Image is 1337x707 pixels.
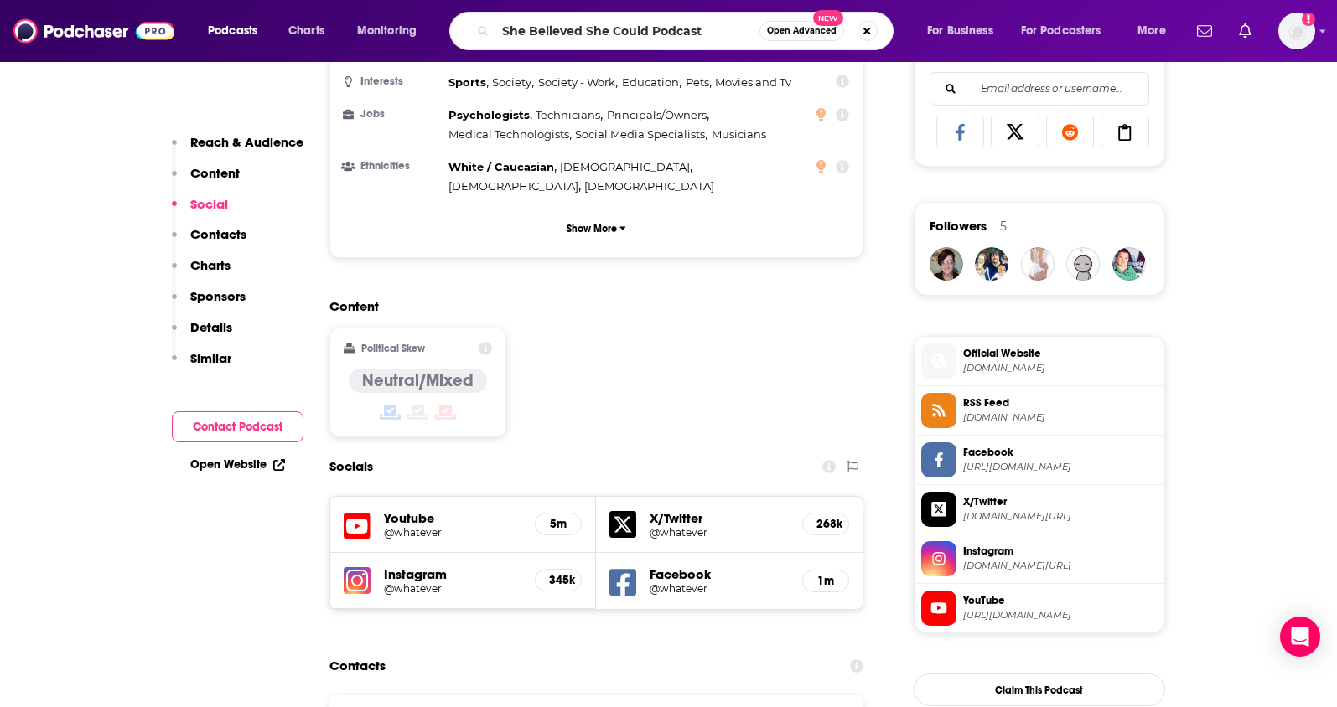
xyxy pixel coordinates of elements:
button: Contact Podcast [172,411,303,442]
span: Technicians [536,108,600,121]
div: 5 [1000,219,1007,234]
span: , [448,125,572,144]
span: Official Website [963,346,1158,361]
span: [DEMOGRAPHIC_DATA] [448,179,578,193]
span: Podcasts [208,19,257,43]
h3: Jobs [344,109,442,120]
a: Official Website[DOMAIN_NAME] [921,343,1158,379]
div: Search podcasts, credits, & more... [465,12,909,50]
a: Show notifications dropdown [1190,17,1219,45]
div: Search followers [930,72,1149,106]
button: Reach & Audience [172,134,303,165]
span: Followers [930,218,987,234]
button: Similar [172,350,231,381]
img: djcoolhands [975,247,1008,281]
span: Facebook [963,445,1158,460]
span: Society - Work [538,75,615,89]
img: simrimv [1021,247,1055,281]
span: Charts [288,19,324,43]
img: marcy.coe [930,247,963,281]
span: , [538,73,618,92]
button: Show profile menu [1278,13,1315,49]
span: , [575,125,707,144]
a: RSS Feed[DOMAIN_NAME] [921,393,1158,428]
span: , [686,73,712,92]
button: open menu [345,18,438,44]
button: open menu [1126,18,1187,44]
span: RSS Feed [963,395,1158,410]
p: Sponsors [190,288,246,304]
a: YouTube[URL][DOMAIN_NAME] [921,591,1158,626]
p: Content [190,165,240,181]
span: whatever.com [963,362,1158,374]
a: Charts [277,18,334,44]
img: indigorain [1066,247,1100,281]
p: Charts [190,257,231,273]
button: Charts [172,257,231,288]
span: Musicians [712,127,766,141]
span: , [492,73,534,92]
h3: Ethnicities [344,161,442,172]
img: Podchaser - Follow, Share and Rate Podcasts [13,15,174,47]
span: https://www.facebook.com/whatever [963,461,1158,473]
span: Psychologists [448,108,530,121]
span: YouTube [963,593,1158,608]
span: twitter.com/whatever [963,510,1158,523]
span: For Business [927,19,993,43]
h5: Instagram [384,566,522,582]
a: @whatever [384,526,522,539]
span: Pets [686,75,709,89]
a: Share on Reddit [1046,116,1095,147]
p: Social [190,196,228,212]
span: , [448,106,532,125]
span: , [448,157,557,177]
a: Share on Facebook [936,116,985,147]
a: X/Twitter[DOMAIN_NAME][URL] [921,492,1158,527]
span: Sports [448,75,486,89]
h5: X/Twitter [650,510,789,526]
a: Copy Link [1101,116,1149,147]
p: Similar [190,350,231,366]
a: Show notifications dropdown [1232,17,1258,45]
p: Details [190,319,232,335]
div: Open Intercom Messenger [1280,617,1320,657]
a: Open Website [190,457,285,472]
h5: 268k [816,517,835,531]
span: More [1137,19,1166,43]
h2: Political Skew [361,343,425,354]
input: Email address or username... [944,73,1135,105]
span: Society [492,75,531,89]
img: iconImage [344,567,371,594]
span: , [448,73,489,92]
span: instagram.com/whatever [963,560,1158,572]
span: [DEMOGRAPHIC_DATA] [584,179,714,193]
img: User Profile [1278,13,1315,49]
h5: Facebook [650,566,789,582]
span: Logged in as kochristina [1278,13,1315,49]
span: For Podcasters [1021,19,1101,43]
button: Details [172,319,232,350]
span: Social Media Specialists [575,127,705,141]
a: @whatever [650,582,789,595]
h5: Youtube [384,510,522,526]
button: Open AdvancedNew [759,21,844,41]
h2: Socials [329,451,373,483]
span: Education [622,75,679,89]
span: Open Advanced [767,27,837,35]
a: @whatever [650,526,789,539]
img: neilpmcd [1112,247,1146,281]
span: Medical Technologists [448,127,569,141]
span: , [607,106,709,125]
span: , [560,157,692,177]
p: Reach & Audience [190,134,303,150]
h3: Interests [344,76,442,87]
h4: Neutral/Mixed [362,370,474,391]
svg: Add a profile image [1302,13,1315,26]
